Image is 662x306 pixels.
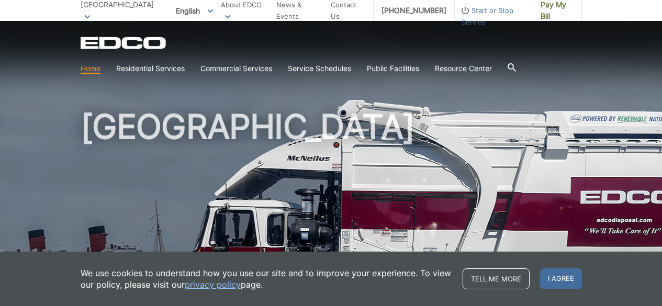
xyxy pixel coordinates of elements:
[185,279,241,290] a: privacy policy
[463,268,530,289] a: Tell me more
[288,63,351,74] a: Service Schedules
[200,63,272,74] a: Commercial Services
[435,63,492,74] a: Resource Center
[81,267,452,290] p: We use cookies to understand how you use our site and to improve your experience. To view our pol...
[168,2,221,19] span: English
[540,268,582,289] span: I agree
[116,63,185,74] a: Residential Services
[367,63,419,74] a: Public Facilities
[81,37,167,49] a: EDCD logo. Return to the homepage.
[81,63,100,74] a: Home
